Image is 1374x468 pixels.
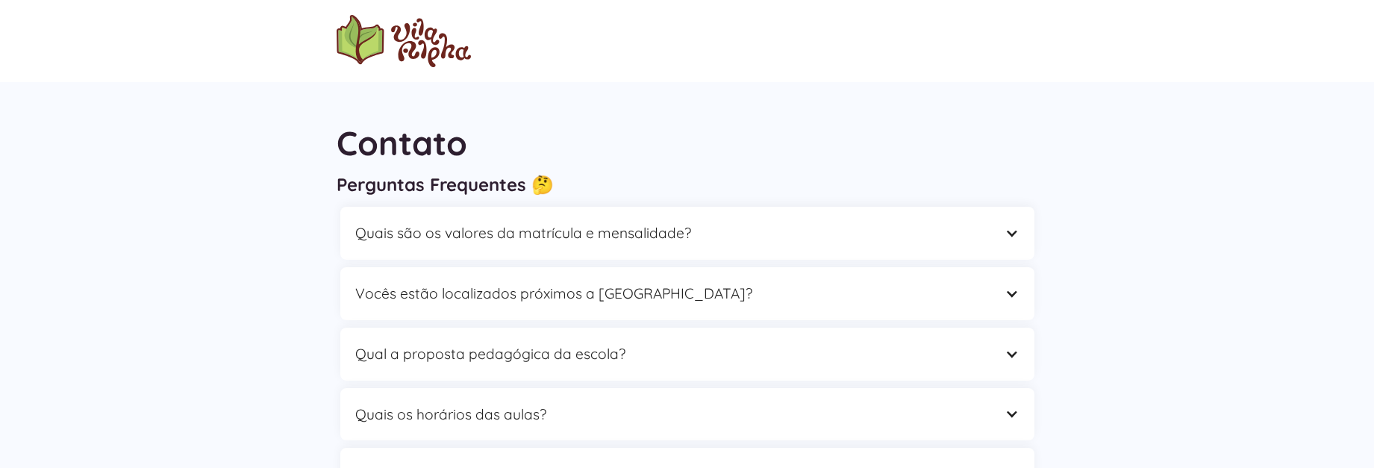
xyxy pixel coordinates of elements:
[355,403,990,426] div: Quais os horários das aulas?
[355,343,990,366] div: Qual a proposta pedagógica da escola?
[337,173,1038,196] h3: Perguntas Frequentes 🤔
[340,207,1034,260] div: Quais são os valores da matrícula e mensalidade?
[340,328,1034,381] div: Qual a proposta pedagógica da escola?
[355,222,990,245] div: Quais são os valores da matrícula e mensalidade?
[340,388,1034,441] div: Quais os horários das aulas?
[337,119,1038,166] h1: Contato
[355,282,990,305] div: Vocês estão localizados próximos a [GEOGRAPHIC_DATA]?
[340,267,1034,320] div: Vocês estão localizados próximos a [GEOGRAPHIC_DATA]?
[337,15,471,67] a: home
[337,15,471,67] img: logo Escola Vila Alpha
